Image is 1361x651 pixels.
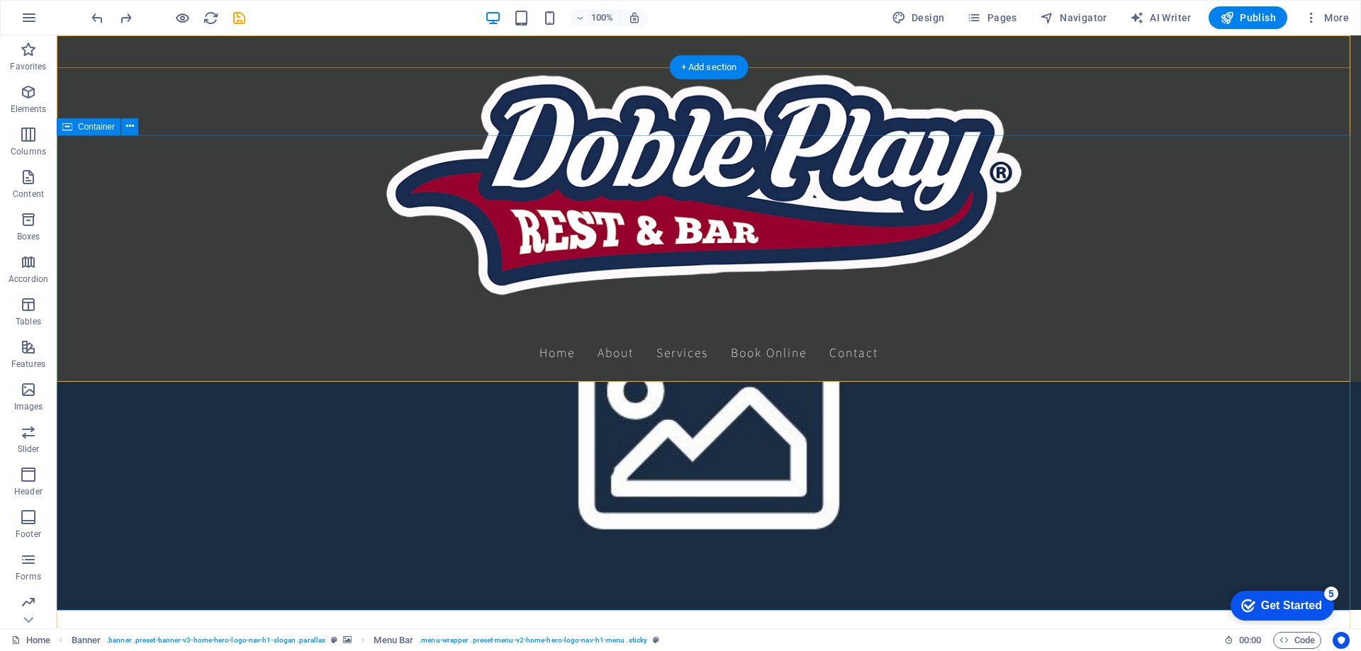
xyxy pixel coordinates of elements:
[331,636,337,644] i: This element is a customizable preset
[89,9,106,26] button: undo
[1034,6,1113,29] button: Navigator
[17,231,40,242] p: Boxes
[1040,11,1107,25] span: Navigator
[670,55,749,79] div: + Add section
[1220,11,1276,25] span: Publish
[1249,635,1251,645] span: :
[16,528,41,540] p: Footer
[78,123,115,131] span: Container
[11,103,47,115] p: Elements
[118,10,134,26] i: Redo: Move elements (Ctrl+Y, ⌘+Y)
[106,632,325,649] span: . banner .preset-banner-v3-home-hero-logo-nav-h1-slogan .parallax
[13,188,44,200] p: Content
[16,571,41,582] p: Forms
[628,11,641,24] i: On resize automatically adjust zoom level to fit chosen device.
[1304,11,1349,25] span: More
[1273,632,1321,649] button: Code
[570,9,620,26] button: 100%
[14,486,43,497] p: Header
[202,9,219,26] button: reload
[967,11,1016,25] span: Pages
[892,11,945,25] span: Design
[886,6,951,29] div: Design (Ctrl+Alt+Y)
[653,636,659,644] i: This element is a customizable preset
[11,146,46,157] p: Columns
[18,443,40,455] p: Slider
[8,7,111,37] div: Get Started 5 items remaining, 0% complete
[886,6,951,29] button: Design
[38,16,99,28] div: Get Started
[374,632,413,649] span: Click to select. Double-click to edit
[1209,6,1287,29] button: Publish
[230,9,247,26] button: save
[1333,632,1350,649] button: Usercentrics
[343,636,352,644] i: This element contains a background
[961,6,1022,29] button: Pages
[1299,6,1355,29] button: More
[591,9,614,26] h6: 100%
[1124,6,1197,29] button: AI Writer
[419,632,647,649] span: . menu-wrapper .preset-menu-v2-home-hero-logo-nav-h1-menu .sticky
[1239,632,1261,649] span: 00 00
[1224,632,1262,649] h6: Session time
[72,632,660,649] nav: breadcrumb
[11,632,50,649] a: Click to cancel selection. Double-click to open Pages
[10,61,46,72] p: Favorites
[14,401,43,412] p: Images
[89,10,106,26] i: Undo: Change logo text (Ctrl+Z)
[16,316,41,327] p: Tables
[1130,11,1192,25] span: AI Writer
[117,9,134,26] button: redo
[101,3,116,17] div: 5
[9,273,48,285] p: Accordion
[72,632,101,649] span: Click to select. Double-click to edit
[11,358,45,370] p: Features
[231,10,247,26] i: Save (Ctrl+S)
[1279,632,1315,649] span: Code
